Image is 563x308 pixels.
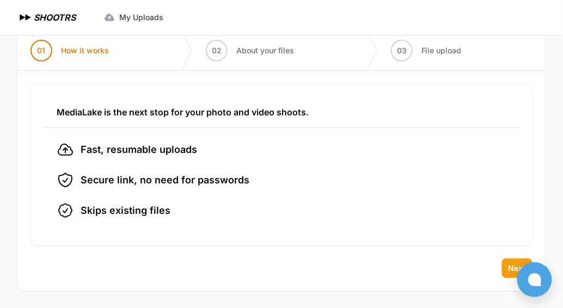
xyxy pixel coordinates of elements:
button: Next [502,258,533,278]
span: 01 [38,45,46,56]
span: About your files [236,45,294,56]
span: Skips existing files [81,203,170,218]
span: My Uploads [119,12,163,23]
span: 02 [212,45,222,56]
span: File upload [421,45,462,56]
button: 02 About your files [193,31,307,70]
h1: SHOOTRS [34,11,76,24]
span: Secure link, no need for passwords [81,173,249,188]
span: How it works [61,45,109,56]
button: 01 How it works [17,31,122,70]
a: SHOOTRS SHOOTRS [17,11,76,24]
h3: MediaLake is the next stop for your photo and video shoots. [57,106,506,119]
button: Open chat window [517,262,552,297]
span: Fast, resumable uploads [81,142,197,157]
span: 03 [397,45,407,56]
button: 03 File upload [378,31,475,70]
a: My Uploads [97,8,170,27]
span: Next [509,263,526,274]
img: SHOOTRS [17,11,34,24]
